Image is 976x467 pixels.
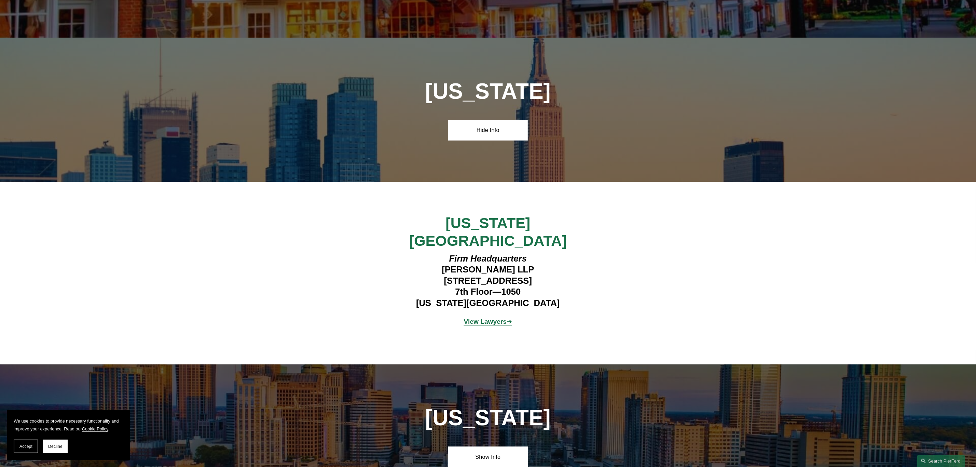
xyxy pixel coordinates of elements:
[464,318,507,325] strong: View Lawyers
[388,253,588,308] h4: [PERSON_NAME] LLP [STREET_ADDRESS] 7th Floor—1050 [US_STATE][GEOGRAPHIC_DATA]
[19,444,32,449] span: Accept
[464,318,512,325] a: View Lawyers➔
[409,215,567,249] span: [US_STATE][GEOGRAPHIC_DATA]
[7,410,130,460] section: Cookie banner
[449,254,527,263] em: Firm Headquarters
[48,444,63,449] span: Decline
[14,440,38,453] button: Accept
[43,440,68,453] button: Decline
[448,120,528,141] a: Hide Info
[388,405,588,430] h1: [US_STATE]
[82,426,108,431] a: Cookie Policy
[388,79,588,104] h1: [US_STATE]
[917,455,965,467] a: Search this site
[464,318,512,325] span: ➔
[14,417,123,433] p: We use cookies to provide necessary functionality and improve your experience. Read our .
[448,446,528,467] a: Show Info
